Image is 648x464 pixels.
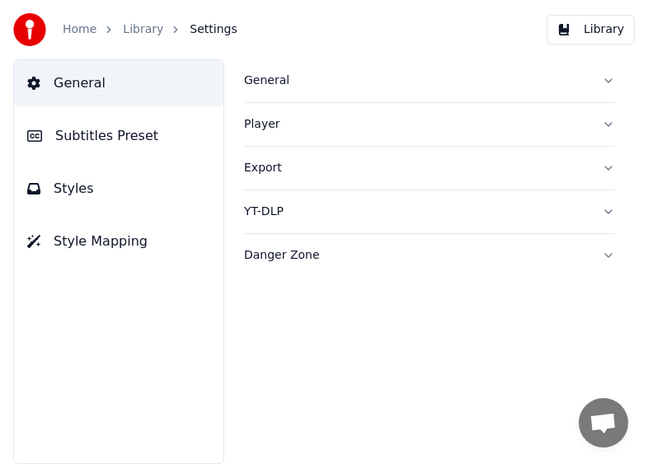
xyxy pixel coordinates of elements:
div: Danger Zone [244,247,589,264]
div: General [244,73,589,89]
nav: breadcrumb [63,21,237,38]
div: Player [244,116,589,133]
button: Subtitles Preset [14,113,223,159]
button: Styles [14,166,223,212]
button: General [14,60,223,106]
button: Danger Zone [244,234,615,277]
button: Export [244,147,615,190]
a: Home [63,21,96,38]
span: Settings [190,21,237,38]
div: Export [244,160,589,176]
a: Library [123,21,163,38]
button: Library [547,15,635,45]
div: YT-DLP [244,204,589,220]
span: Style Mapping [54,232,148,251]
button: Style Mapping [14,218,223,265]
span: Styles [54,179,94,199]
img: youka [13,13,46,46]
span: Subtitles Preset [55,126,158,146]
span: General [54,73,106,93]
button: General [244,59,615,102]
button: YT-DLP [244,190,615,233]
a: Open chat [579,398,628,448]
button: Player [244,103,615,146]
